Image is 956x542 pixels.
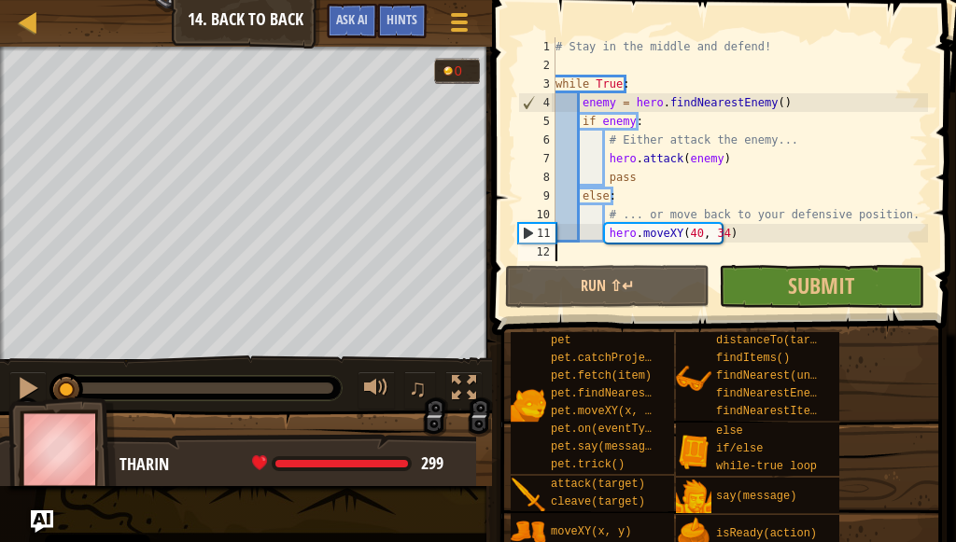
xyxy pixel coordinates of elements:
button: ♫ [404,371,436,410]
span: pet.findNearestByType(type) [551,387,732,400]
img: portrait.png [511,478,546,513]
span: pet.moveXY(x, y) [551,405,658,418]
span: Hints [387,10,417,28]
span: findItems() [716,352,790,365]
span: pet.fetch(item) [551,369,652,382]
div: 10 [518,205,555,224]
span: pet.say(message) [551,440,658,453]
button: Submit [719,265,923,308]
span: pet.catchProjectile(arrow) [551,352,725,365]
span: pet.trick() [551,458,625,471]
span: pet [551,334,571,347]
span: moveXY(x, y) [551,525,631,538]
button: Adjust volume [358,371,395,410]
img: thang_avatar_frame.png [8,397,117,501]
img: portrait.png [676,434,711,469]
span: while-true loop [716,460,817,473]
div: Tharin [119,452,457,477]
button: Ask AI [327,4,377,38]
span: findNearestEnemy() [716,387,837,400]
span: attack(target) [551,478,645,491]
div: 2 [518,56,555,75]
span: Submit [788,271,854,300]
div: 4 [519,93,555,112]
span: cleave(target) [551,495,645,508]
div: 8 [518,168,555,187]
span: else [716,424,743,438]
span: pet.on(eventType, handler) [551,423,725,436]
img: portrait.png [511,387,546,423]
div: health: 299 / 299 [252,455,443,472]
span: if/else [716,442,763,455]
span: distanceTo(target) [716,334,837,347]
button: Toggle fullscreen [445,371,483,410]
div: 7 [518,149,555,168]
div: 6 [518,131,555,149]
button: Ctrl + P: Pause [9,371,47,410]
div: 12 [518,243,555,261]
img: portrait.png [676,361,711,396]
span: findNearestItem() [716,405,830,418]
div: 11 [519,224,555,243]
span: isReady(action) [716,527,817,540]
div: 5 [518,112,555,131]
div: 1 [518,37,555,56]
span: Ask AI [336,10,368,28]
span: 299 [421,452,443,475]
button: Ask AI [31,510,53,533]
span: findNearest(units) [716,369,837,382]
div: Team 'humans' has 0 gold. [434,58,480,84]
button: Run ⇧↵ [505,265,710,308]
span: say(message) [716,490,796,503]
div: 9 [518,187,555,205]
div: 0 [455,64,473,77]
img: portrait.png [676,479,711,515]
span: ♫ [408,374,427,402]
div: 3 [518,75,555,93]
button: Show game menu [436,4,483,48]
